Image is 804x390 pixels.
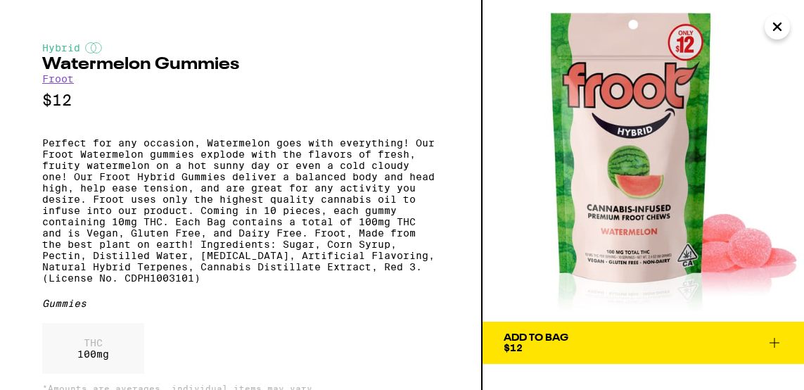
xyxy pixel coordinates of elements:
div: 100 mg [42,323,144,374]
button: Close [765,14,790,39]
span: Hi. Need any help? [8,10,101,21]
div: Hybrid [42,42,439,54]
div: Gummies [42,298,439,309]
p: THC [77,337,109,348]
a: Froot [42,73,74,84]
span: $12 [504,342,523,353]
img: hybridColor.svg [85,42,102,54]
div: Add To Bag [504,333,568,343]
h2: Watermelon Gummies [42,56,439,73]
button: Add To Bag$12 [483,322,804,364]
p: $12 [42,92,439,109]
p: Perfect for any occasion, Watermelon goes with everything! Our Froot Watermelon gummies explode w... [42,137,439,284]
